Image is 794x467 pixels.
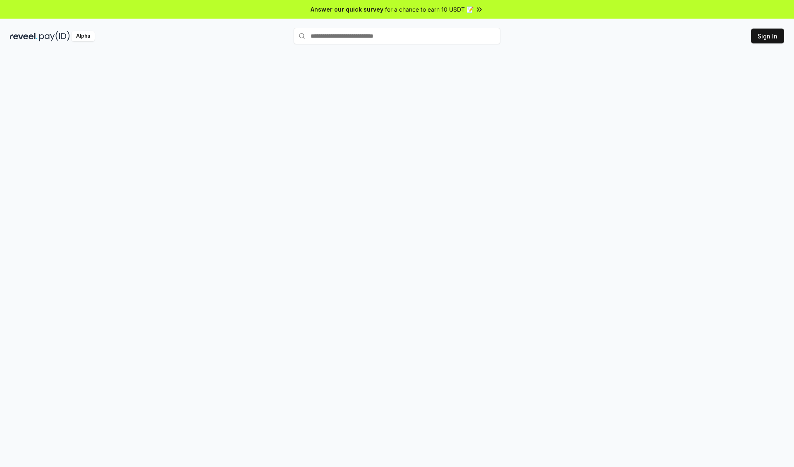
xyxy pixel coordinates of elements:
img: reveel_dark [10,31,38,41]
div: Alpha [72,31,95,41]
button: Sign In [751,29,784,43]
span: for a chance to earn 10 USDT 📝 [385,5,474,14]
span: Answer our quick survey [311,5,383,14]
img: pay_id [39,31,70,41]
